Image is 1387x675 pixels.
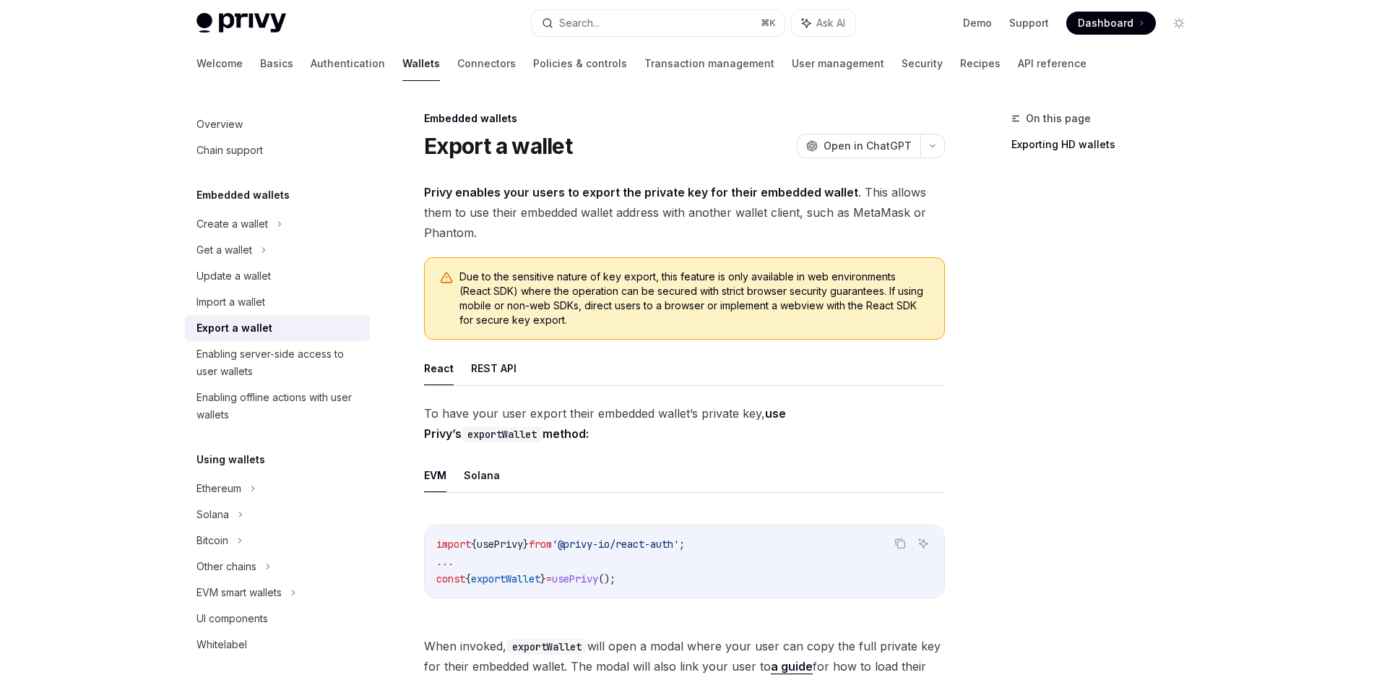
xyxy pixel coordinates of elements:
a: Enabling server-side access to user wallets [185,341,370,384]
a: Import a wallet [185,289,370,315]
button: REST API [471,351,517,385]
div: Solana [196,506,229,523]
span: To have your user export their embedded wallet’s private key, [424,403,945,444]
button: Copy the contents from the code block [891,534,909,553]
h5: Using wallets [196,451,265,468]
span: usePrivy [477,538,523,551]
div: Embedded wallets [424,111,945,126]
button: Search...⌘K [532,10,785,36]
span: ... [436,555,454,568]
span: . This allows them to use their embedded wallet address with another wallet client, such as MetaM... [424,182,945,243]
a: Overview [185,111,370,137]
button: React [424,351,454,385]
span: Dashboard [1078,16,1133,30]
a: Connectors [457,46,516,81]
a: Authentication [311,46,385,81]
div: Whitelabel [196,636,247,653]
span: } [523,538,529,551]
a: Wallets [402,46,440,81]
div: EVM smart wallets [196,584,282,601]
a: Support [1009,16,1049,30]
div: Overview [196,116,243,133]
div: Import a wallet [196,293,265,311]
strong: Privy enables your users to export the private key for their embedded wallet [424,185,858,199]
span: '@privy-io/react-auth' [552,538,679,551]
span: (); [598,572,615,585]
button: Solana [464,458,500,492]
a: Security [902,46,943,81]
code: exportWallet [506,639,587,655]
button: Ask AI [792,10,855,36]
a: Policies & controls [533,46,627,81]
a: UI components [185,606,370,632]
a: Demo [963,16,992,30]
span: Ask AI [816,16,845,30]
div: Export a wallet [196,319,272,337]
span: On this page [1026,110,1091,127]
div: UI components [196,610,268,627]
div: Enabling server-side access to user wallets [196,345,361,380]
h1: Export a wallet [424,133,572,159]
span: ; [679,538,685,551]
span: const [436,572,465,585]
a: Enabling offline actions with user wallets [185,384,370,428]
div: Ethereum [196,480,241,497]
img: light logo [196,13,286,33]
a: Exporting HD wallets [1011,133,1202,156]
a: Welcome [196,46,243,81]
svg: Warning [439,271,454,285]
a: Export a wallet [185,315,370,341]
span: { [471,538,477,551]
div: Bitcoin [196,532,228,549]
a: Basics [260,46,293,81]
span: from [529,538,552,551]
a: Transaction management [644,46,774,81]
button: Open in ChatGPT [797,134,920,158]
h5: Embedded wallets [196,186,290,204]
a: Whitelabel [185,632,370,658]
a: Recipes [960,46,1001,81]
span: import [436,538,471,551]
a: User management [792,46,884,81]
button: Toggle dark mode [1167,12,1191,35]
div: Enabling offline actions with user wallets [196,389,361,424]
span: usePrivy [552,572,598,585]
span: ⌘ K [761,17,776,29]
a: a guide [771,659,813,674]
button: EVM [424,458,446,492]
a: Dashboard [1066,12,1156,35]
div: Chain support [196,142,263,159]
span: Open in ChatGPT [824,139,912,153]
div: Other chains [196,558,256,575]
div: Create a wallet [196,215,268,233]
span: Due to the sensitive nature of key export, this feature is only available in web environments (Re... [459,270,930,327]
code: exportWallet [462,426,543,442]
a: API reference [1018,46,1086,81]
span: { [465,572,471,585]
span: = [546,572,552,585]
div: Update a wallet [196,267,271,285]
a: Chain support [185,137,370,163]
span: exportWallet [471,572,540,585]
button: Ask AI [914,534,933,553]
div: Search... [559,14,600,32]
span: } [540,572,546,585]
a: Update a wallet [185,263,370,289]
div: Get a wallet [196,241,252,259]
